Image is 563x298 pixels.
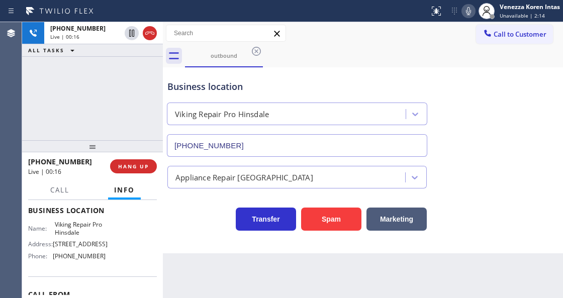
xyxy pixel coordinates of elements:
button: Spam [301,208,361,231]
button: Mute [461,4,476,18]
span: Call [50,185,69,194]
span: [PHONE_NUMBER] [53,252,106,260]
span: Phone: [28,252,53,260]
input: Search [166,25,286,41]
button: Hold Customer [125,26,139,40]
span: [PHONE_NUMBER] [50,24,106,33]
span: HANG UP [118,163,149,170]
span: Unavailable | 2:14 [500,12,545,19]
button: Hang up [143,26,157,40]
button: Transfer [236,208,296,231]
div: Appliance Repair [GEOGRAPHIC_DATA] [175,171,313,183]
span: [STREET_ADDRESS] [53,240,108,248]
div: Venezza Koren Intas [500,3,560,11]
span: Live | 00:16 [50,33,79,40]
div: Business location [167,80,427,93]
button: Call to Customer [476,25,553,44]
button: Info [108,180,141,200]
span: Business location [28,206,157,215]
button: Call [44,180,75,200]
span: Call to Customer [494,30,546,39]
button: HANG UP [110,159,157,173]
div: outbound [186,52,262,59]
span: Address: [28,240,53,248]
span: Name: [28,225,55,232]
span: Info [114,185,135,194]
span: Viking Repair Pro Hinsdale [55,221,105,236]
span: ALL TASKS [28,47,64,54]
button: ALL TASKS [22,44,84,56]
span: Live | 00:16 [28,167,61,176]
div: Viking Repair Pro Hinsdale [175,109,269,120]
input: Phone Number [167,134,427,157]
button: Marketing [366,208,427,231]
span: [PHONE_NUMBER] [28,157,92,166]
